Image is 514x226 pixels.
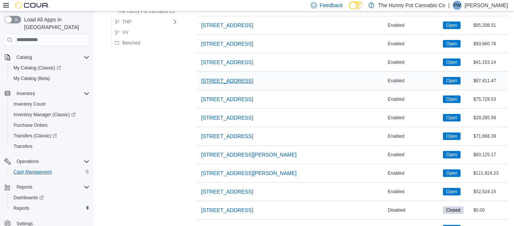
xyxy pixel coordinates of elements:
[198,129,256,144] button: [STREET_ADDRESS]
[386,95,441,104] div: Enabled
[453,1,462,10] div: Peter Wight
[11,100,49,109] a: Inventory Count
[201,77,253,85] span: [STREET_ADDRESS]
[8,120,93,131] button: Purchase Orders
[472,95,508,104] div: $75,729.53
[11,168,55,177] a: Cash Management
[472,21,508,30] div: $65,208.51
[11,142,90,151] span: Transfers
[446,77,457,84] span: Open
[14,157,90,166] span: Operations
[11,142,35,151] a: Transfers
[443,40,461,48] span: Open
[446,59,457,66] span: Open
[201,58,253,66] span: [STREET_ADDRESS]
[201,22,253,29] span: [STREET_ADDRESS]
[11,100,90,109] span: Inventory Count
[472,169,508,178] div: $111,924.23
[453,1,461,10] span: PW
[198,147,300,162] button: [STREET_ADDRESS][PERSON_NAME]
[122,19,131,25] span: THP
[443,95,461,103] span: Open
[472,58,508,67] div: $41,153.14
[198,110,256,125] button: [STREET_ADDRESS]
[17,184,32,190] span: Reports
[14,133,57,139] span: Transfers (Classic)
[472,132,508,141] div: $71,668.39
[201,169,297,177] span: [STREET_ADDRESS][PERSON_NAME]
[17,91,35,97] span: Inventory
[14,53,35,62] button: Catalog
[11,121,51,130] a: Purchase Orders
[378,1,445,10] p: The Hunny Pot Cannabis Co
[14,157,42,166] button: Operations
[472,206,508,215] div: $0.00
[443,77,461,85] span: Open
[2,88,93,99] button: Inventory
[112,17,134,26] button: THP
[198,36,256,51] button: [STREET_ADDRESS]
[14,122,48,128] span: Purchase Orders
[14,183,90,192] span: Reports
[8,192,93,203] a: Dashboards
[14,75,50,81] span: My Catalog (Beta)
[443,206,464,214] span: Closed
[11,63,90,72] span: My Catalog (Classic)
[443,22,461,29] span: Open
[107,7,178,16] button: The Hunny Pot Cannabis Co
[201,95,253,103] span: [STREET_ADDRESS]
[122,40,140,46] span: Benched
[386,39,441,48] div: Enabled
[201,132,253,140] span: [STREET_ADDRESS]
[201,206,253,214] span: [STREET_ADDRESS]
[198,55,256,70] button: [STREET_ADDRESS]
[465,1,508,10] p: [PERSON_NAME]
[11,121,90,130] span: Purchase Orders
[14,143,32,149] span: Transfers
[198,92,256,107] button: [STREET_ADDRESS]
[8,203,93,214] button: Reports
[11,204,32,213] a: Reports
[446,188,457,195] span: Open
[443,114,461,121] span: Open
[386,206,441,215] div: Disabled
[386,58,441,67] div: Enabled
[14,112,76,118] span: Inventory Manager (Classic)
[201,151,297,158] span: [STREET_ADDRESS][PERSON_NAME]
[443,58,461,66] span: Open
[17,54,32,60] span: Catalog
[201,40,253,48] span: [STREET_ADDRESS]
[17,158,39,165] span: Operations
[14,101,46,107] span: Inventory Count
[472,150,508,159] div: $60,125.17
[198,18,256,33] button: [STREET_ADDRESS]
[14,205,29,211] span: Reports
[198,203,256,218] button: [STREET_ADDRESS]
[443,132,461,140] span: Open
[14,65,61,71] span: My Catalog (Classic)
[11,63,64,72] a: My Catalog (Classic)
[198,184,256,199] button: [STREET_ADDRESS]
[14,169,52,175] span: Cash Management
[8,167,93,177] button: Cash Management
[443,188,461,195] span: Open
[201,188,253,195] span: [STREET_ADDRESS]
[11,193,47,202] a: Dashboards
[448,1,450,10] p: |
[8,141,93,152] button: Transfers
[2,156,93,167] button: Operations
[8,131,93,141] a: Transfers (Classic)
[443,151,461,158] span: Open
[21,16,90,31] span: Load All Apps in [GEOGRAPHIC_DATA]
[2,182,93,192] button: Reports
[386,76,441,85] div: Enabled
[11,168,90,177] span: Cash Management
[446,151,457,158] span: Open
[8,63,93,73] a: My Catalog (Classic)
[8,109,93,120] a: Inventory Manager (Classic)
[14,53,90,62] span: Catalog
[386,132,441,141] div: Enabled
[117,8,175,14] span: The Hunny Pot Cannabis Co
[11,74,53,83] a: My Catalog (Beta)
[201,114,253,121] span: [STREET_ADDRESS]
